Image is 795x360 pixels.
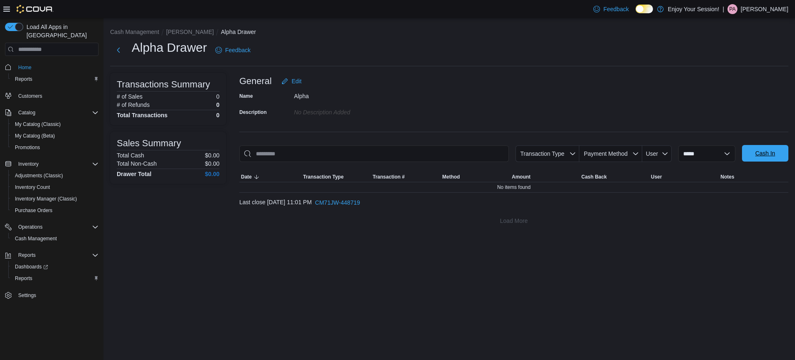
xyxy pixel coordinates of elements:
[110,28,788,38] nav: An example of EuiBreadcrumbs
[512,174,530,180] span: Amount
[239,172,301,182] button: Date
[15,235,57,242] span: Cash Management
[110,42,127,58] button: Next
[278,73,305,89] button: Edit
[590,1,632,17] a: Feedback
[516,145,579,162] button: Transaction Type
[15,62,99,72] span: Home
[12,171,66,181] a: Adjustments (Classic)
[15,159,99,169] span: Inventory
[216,101,219,108] p: 0
[8,273,102,284] button: Reports
[2,61,102,73] button: Home
[15,196,77,202] span: Inventory Manager (Classic)
[15,222,46,232] button: Operations
[17,5,53,13] img: Cova
[117,152,144,159] h6: Total Cash
[239,145,509,162] input: This is a search bar. As you type, the results lower in the page will automatically filter.
[15,133,55,139] span: My Catalog (Beta)
[239,194,788,211] div: Last close [DATE] 11:01 PM
[241,174,252,180] span: Date
[603,5,629,13] span: Feedback
[117,101,149,108] h6: # of Refunds
[15,144,40,151] span: Promotions
[12,182,53,192] a: Inventory Count
[18,292,36,299] span: Settings
[15,159,42,169] button: Inventory
[8,233,102,244] button: Cash Management
[15,91,46,101] a: Customers
[755,149,775,157] span: Cash In
[12,194,99,204] span: Inventory Manager (Classic)
[132,39,207,56] h1: Alpha Drawer
[579,145,642,162] button: Payment Method
[12,194,80,204] a: Inventory Manager (Classic)
[23,23,99,39] span: Load All Apps in [GEOGRAPHIC_DATA]
[15,63,35,72] a: Home
[12,171,99,181] span: Adjustments (Classic)
[15,275,32,282] span: Reports
[312,194,364,211] button: CM71JW-448719
[216,112,219,118] h4: 0
[15,108,99,118] span: Catalog
[301,172,371,182] button: Transaction Type
[12,131,58,141] a: My Catalog (Beta)
[12,119,99,129] span: My Catalog (Classic)
[741,4,788,14] p: [PERSON_NAME]
[2,90,102,102] button: Customers
[2,107,102,118] button: Catalog
[636,5,653,13] input: Dark Mode
[18,109,35,116] span: Catalog
[205,152,219,159] p: $0.00
[642,145,672,162] button: User
[15,222,99,232] span: Operations
[117,171,152,177] h4: Drawer Total
[12,273,36,283] a: Reports
[15,172,63,179] span: Adjustments (Classic)
[216,93,219,100] p: 0
[15,290,99,300] span: Settings
[15,263,48,270] span: Dashboards
[520,150,564,157] span: Transaction Type
[205,171,219,177] h4: $0.00
[315,198,360,207] span: CM71JW-448719
[18,64,31,71] span: Home
[15,290,39,300] a: Settings
[117,93,142,100] h6: # of Sales
[239,213,788,229] button: Load More
[646,150,658,157] span: User
[15,207,53,214] span: Purchase Orders
[15,184,50,191] span: Inventory Count
[2,221,102,233] button: Operations
[239,93,253,99] label: Name
[8,118,102,130] button: My Catalog (Classic)
[291,77,301,85] span: Edit
[5,58,99,323] nav: Complex example
[225,46,251,54] span: Feedback
[649,172,719,182] button: User
[12,273,99,283] span: Reports
[117,138,181,148] h3: Sales Summary
[15,108,39,118] button: Catalog
[442,174,460,180] span: Method
[8,181,102,193] button: Inventory Count
[12,182,99,192] span: Inventory Count
[12,205,56,215] a: Purchase Orders
[12,131,99,141] span: My Catalog (Beta)
[18,161,39,167] span: Inventory
[12,74,36,84] a: Reports
[12,234,99,244] span: Cash Management
[728,4,737,14] div: Patrick Atueyi
[12,234,60,244] a: Cash Management
[303,174,344,180] span: Transaction Type
[8,170,102,181] button: Adjustments (Classic)
[117,112,168,118] h4: Total Transactions
[12,143,99,152] span: Promotions
[441,172,510,182] button: Method
[12,74,99,84] span: Reports
[18,224,43,230] span: Operations
[371,172,441,182] button: Transaction #
[8,142,102,153] button: Promotions
[510,172,580,182] button: Amount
